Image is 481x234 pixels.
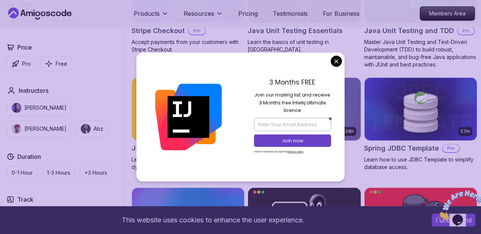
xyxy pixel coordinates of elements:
button: instructor imgAbz [76,121,108,137]
button: Products [134,9,169,24]
a: Testimonials [273,9,308,18]
p: Learn the basics of unit testing in [GEOGRAPHIC_DATA]. [248,38,361,53]
p: Resources [184,9,214,18]
a: For Business [323,9,360,18]
p: Products [134,9,160,18]
p: 57m [461,128,470,134]
img: Javascript for Beginners card [132,78,244,140]
button: instructor img[PERSON_NAME] [7,100,71,116]
h2: Java Unit Testing and TDD [364,26,454,36]
p: [PERSON_NAME] [24,104,67,112]
h2: Track [17,195,33,204]
p: 4.58h [342,128,354,134]
p: Pro [22,60,31,68]
p: Members Area [420,7,475,20]
button: instructor img[PERSON_NAME] [7,121,71,137]
a: Members Area [420,6,475,21]
a: Javascript for Beginners card2.05hJavascript for BeginnersLearn JavaScript essentials for creatin... [132,77,245,171]
p: +3 Hours [85,169,107,177]
button: 0-1 Hour [7,166,38,180]
p: 0-1 Hour [12,169,33,177]
img: instructor img [12,103,21,113]
a: Spring JDBC Template card57mSpring JDBC TemplateProLearn how to use JDBC Template to simplify dat... [364,77,477,171]
button: Resources [184,9,223,24]
h2: Javascript for Beginners [132,143,215,154]
h2: Price [17,43,32,52]
img: instructor img [12,124,21,134]
p: Master Java Unit Testing and Test-Driven Development (TDD) to build robust, maintainable, and bug... [364,38,477,68]
button: Accept cookies [432,214,475,226]
p: Learn how to use JDBC Template to simplify database access. [364,156,477,171]
a: Pricing [238,9,258,18]
h2: Duration [17,152,41,161]
button: 1-3 Hours [42,166,75,180]
h2: Instructors [19,86,48,95]
iframe: chat widget [434,187,481,223]
button: Pro [7,56,36,71]
p: Learn JavaScript essentials for creating dynamic, interactive web applications [132,156,245,171]
button: Free [40,56,72,71]
p: Accept payments from your customers with Stripe Checkout. [132,38,245,53]
h2: Java Unit Testing Essentials [248,26,343,36]
p: Pro [443,145,459,152]
button: +3 Hours [80,166,112,180]
p: Abz [94,125,103,133]
p: 1-3 Hours [47,169,70,177]
h2: Stripe Checkout [132,26,185,36]
span: 1 [3,3,6,9]
img: instructor img [81,124,91,134]
h2: Spring JDBC Template [364,143,439,154]
div: This website uses cookies to enhance the user experience. [6,212,420,228]
p: Free [56,60,67,68]
img: Chat attention grabber [3,3,50,33]
p: Pro [189,27,205,35]
p: Pro [458,27,474,35]
img: Spring JDBC Template card [365,78,477,141]
p: [PERSON_NAME] [24,125,67,133]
